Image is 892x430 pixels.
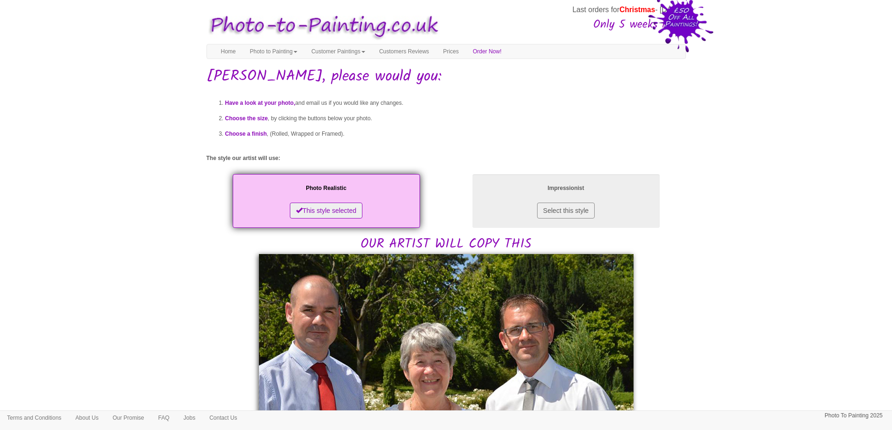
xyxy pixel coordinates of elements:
[202,8,442,44] img: Photo to Painting
[436,44,465,58] a: Prices
[151,411,177,425] a: FAQ
[372,44,436,58] a: Customers Reviews
[225,131,267,137] span: Choose a finish
[572,6,682,14] span: Last orders for - [DATE]
[443,19,683,31] h3: Only 5 weeks left!
[202,411,244,425] a: Contact Us
[304,44,372,58] a: Customer Paintings
[242,183,411,193] p: Photo Realistic
[619,6,655,14] span: Christmas
[225,95,686,111] li: and email us if you would like any changes.
[482,183,650,193] p: Impressionist
[243,44,304,58] a: Photo to Painting
[225,100,295,106] span: Have a look at your photo,
[206,154,280,162] label: The style our artist will use:
[105,411,151,425] a: Our Promise
[290,203,362,219] button: This style selected
[206,172,686,252] h2: OUR ARTIST WILL COPY THIS
[225,126,686,142] li: , (Rolled, Wrapped or Framed).
[825,411,883,421] p: Photo To Painting 2025
[225,115,268,122] span: Choose the size
[466,44,509,58] a: Order Now!
[214,44,243,58] a: Home
[225,111,686,126] li: , by clicking the buttons below your photo.
[206,68,686,85] h1: [PERSON_NAME], please would you:
[177,411,202,425] a: Jobs
[537,203,595,219] button: Select this style
[68,411,105,425] a: About Us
